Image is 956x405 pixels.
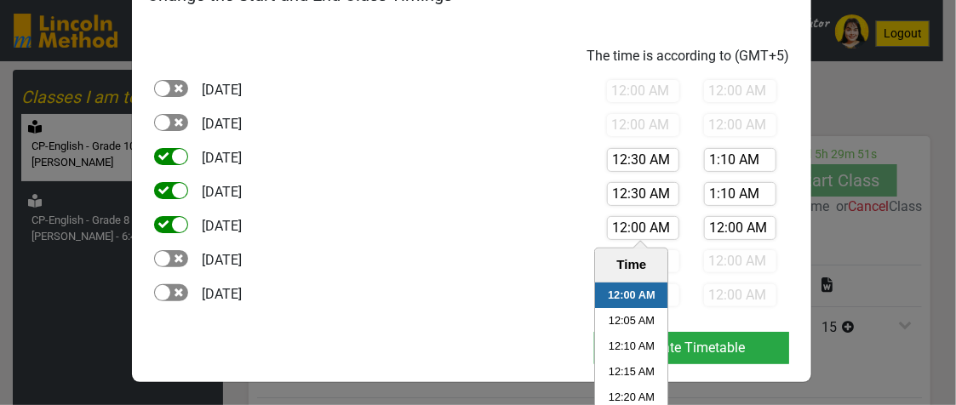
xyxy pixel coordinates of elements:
label: [DATE] [202,114,242,134]
li: 12:15 AM [596,359,668,385]
button: Update Timetable [594,332,789,364]
div: Time [600,255,664,275]
li: 12:00 AM [596,282,668,308]
label: [DATE] [202,182,242,202]
li: 12:05 AM [596,308,668,334]
label: [DATE] [202,80,242,100]
label: [DATE] [202,284,242,305]
label: [DATE] [202,250,242,271]
p: The time is according to (GMT+5) [540,46,789,66]
label: [DATE] [202,148,242,168]
li: 12:10 AM [596,334,668,359]
label: [DATE] [202,216,242,237]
